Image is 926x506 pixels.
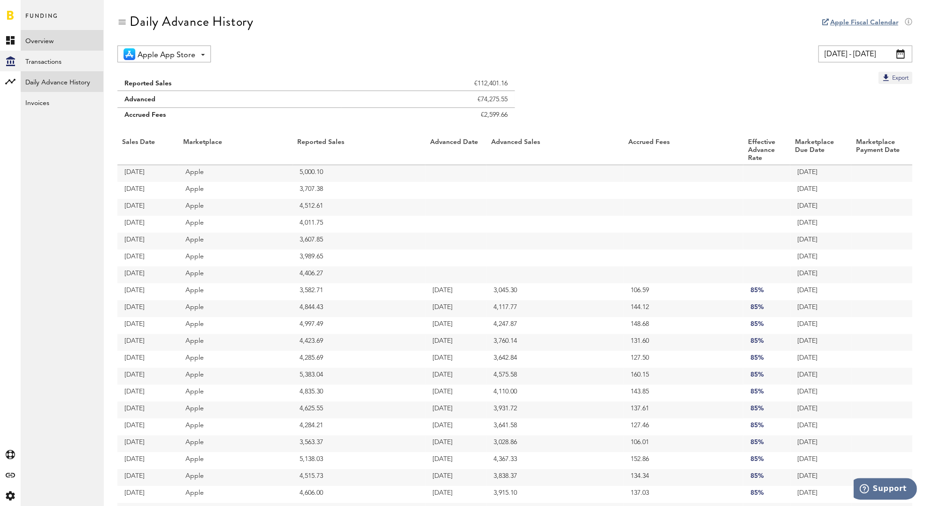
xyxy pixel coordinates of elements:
td: Apple [178,385,293,401]
td: [DATE] [790,266,851,283]
td: [DATE] [425,317,486,334]
td: 4,575.58 [486,368,623,385]
button: Export [878,72,912,84]
td: [DATE] [117,266,178,283]
td: 106.59 [624,283,743,300]
td: Apple [178,351,293,368]
td: [DATE] [425,469,486,486]
td: 137.03 [624,486,743,503]
td: [DATE] [117,199,178,216]
td: Apple [178,317,293,334]
td: [DATE] [117,368,178,385]
td: 3,838.37 [486,469,623,486]
td: Apple [178,486,293,503]
td: [DATE] [425,300,486,317]
td: Apple [178,182,293,199]
td: [DATE] [425,486,486,503]
td: [DATE] [425,283,486,300]
a: Daily Advance History [21,71,103,92]
td: 4,844.43 [293,300,425,317]
td: [DATE] [790,216,851,233]
a: Overview [21,30,103,51]
td: 106.01 [624,435,743,452]
td: [DATE] [117,351,178,368]
td: [DATE] [790,368,851,385]
td: 85% [743,418,790,435]
td: [DATE] [117,435,178,452]
td: 143.85 [624,385,743,401]
td: €112,401.16 [341,72,515,91]
td: 85% [743,368,790,385]
td: 4,512.61 [293,199,425,216]
th: Accrued Fees [624,136,743,165]
td: 3,028.86 [486,435,623,452]
td: 148.68 [624,317,743,334]
td: 4,284.21 [293,418,425,435]
td: [DATE] [425,435,486,452]
td: 131.60 [624,334,743,351]
th: Advanced Date [425,136,486,165]
td: 4,997.49 [293,317,425,334]
td: [DATE] [790,182,851,199]
td: [DATE] [117,469,178,486]
td: 3,931.72 [486,401,623,418]
td: 3,045.30 [486,283,623,300]
td: [DATE] [117,249,178,266]
td: 85% [743,385,790,401]
td: [DATE] [117,452,178,469]
td: 4,423.69 [293,334,425,351]
td: [DATE] [117,182,178,199]
td: 4,625.55 [293,401,425,418]
td: 3,582.71 [293,283,425,300]
td: 127.50 [624,351,743,368]
a: Invoices [21,92,103,113]
td: [DATE] [790,300,851,317]
td: 4,011.75 [293,216,425,233]
td: 3,607.85 [293,233,425,249]
td: Apple [178,165,293,182]
img: 21.png [123,48,135,60]
td: [DATE] [117,283,178,300]
iframe: Öffnet ein Widget, in dem Sie weitere Informationen finden [853,478,917,501]
td: 85% [743,469,790,486]
td: Accrued Fees [117,108,341,127]
td: 137.61 [624,401,743,418]
td: Reported Sales [117,72,341,91]
div: Daily Advance History [130,14,254,29]
td: 85% [743,486,790,503]
td: 3,915.10 [486,486,623,503]
td: [DATE] [790,317,851,334]
td: Apple [178,266,293,283]
th: Marketplace Payment Date [851,136,912,165]
td: [DATE] [790,435,851,452]
td: 4,406.27 [293,266,425,283]
td: [DATE] [117,334,178,351]
td: 4,367.33 [486,452,623,469]
td: [DATE] [117,233,178,249]
td: 152.86 [624,452,743,469]
td: 134.34 [624,469,743,486]
td: 4,285.69 [293,351,425,368]
td: Apple [178,469,293,486]
th: Effective Advance Rate [743,136,790,165]
td: 5,138.03 [293,452,425,469]
th: Advanced Sales [486,136,623,165]
td: 5,000.10 [293,165,425,182]
td: Apple [178,401,293,418]
td: 3,989.65 [293,249,425,266]
td: [DATE] [117,401,178,418]
td: Apple [178,418,293,435]
td: Apple [178,283,293,300]
td: 3,641.58 [486,418,623,435]
td: €2,599.66 [341,108,515,127]
td: Apple [178,199,293,216]
td: 4,247.87 [486,317,623,334]
td: [DATE] [790,469,851,486]
td: 85% [743,401,790,418]
td: 5,383.04 [293,368,425,385]
td: 85% [743,283,790,300]
td: [DATE] [790,486,851,503]
th: Marketplace Due Date [790,136,851,165]
a: Transactions [21,51,103,71]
